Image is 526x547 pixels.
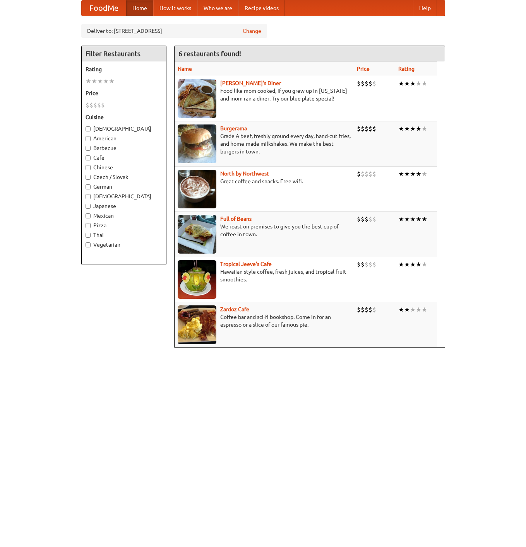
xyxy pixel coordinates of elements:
[361,124,365,133] li: $
[178,170,216,208] img: north.jpg
[372,170,376,178] li: $
[89,101,93,109] li: $
[97,101,101,109] li: $
[404,124,410,133] li: ★
[372,215,376,223] li: $
[361,215,365,223] li: $
[398,79,404,88] li: ★
[410,260,416,269] li: ★
[153,0,197,16] a: How it works
[178,313,351,329] p: Coffee bar and sci-fi bookshop. Come in for an espresso or a slice of our famous pie.
[197,0,238,16] a: Who we are
[178,50,241,57] ng-pluralize: 6 restaurants found!
[398,260,404,269] li: ★
[86,193,162,200] label: [DEMOGRAPHIC_DATA]
[365,124,368,133] li: $
[178,66,192,72] a: Name
[368,260,372,269] li: $
[421,170,427,178] li: ★
[357,260,361,269] li: $
[365,170,368,178] li: $
[86,89,162,97] h5: Price
[372,260,376,269] li: $
[398,66,415,72] a: Rating
[178,79,216,118] img: sallys.jpg
[101,101,105,109] li: $
[398,215,404,223] li: ★
[368,124,372,133] li: $
[220,216,252,222] a: Full of Beans
[416,215,421,223] li: ★
[361,305,365,314] li: $
[421,260,427,269] li: ★
[368,215,372,223] li: $
[398,305,404,314] li: ★
[372,79,376,88] li: $
[421,305,427,314] li: ★
[404,79,410,88] li: ★
[368,170,372,178] li: $
[413,0,437,16] a: Help
[220,125,247,131] a: Burgerama
[357,79,361,88] li: $
[86,135,162,142] label: American
[220,306,249,312] a: Zardoz Cafe
[398,124,404,133] li: ★
[86,183,162,191] label: German
[220,261,272,267] a: Tropical Jeeve's Cafe
[357,124,361,133] li: $
[86,126,91,131] input: [DEMOGRAPHIC_DATA]
[86,175,91,180] input: Czech / Slovak
[404,305,410,314] li: ★
[86,241,162,249] label: Vegetarian
[398,170,404,178] li: ★
[372,124,376,133] li: $
[103,77,109,85] li: ★
[86,164,162,171] label: Chinese
[86,194,91,199] input: [DEMOGRAPHIC_DATA]
[86,173,162,181] label: Czech / Slovak
[86,113,162,121] h5: Cuisine
[238,0,285,16] a: Recipe videos
[86,77,91,85] li: ★
[86,136,91,141] input: American
[178,268,351,283] p: Hawaiian style coffee, fresh juices, and tropical fruit smoothies.
[86,212,162,220] label: Mexican
[178,132,351,155] p: Grade A beef, freshly ground every day, hand-cut fries, and home-made milkshakes. We make the bes...
[86,242,91,247] input: Vegetarian
[421,124,427,133] li: ★
[421,215,427,223] li: ★
[82,0,126,16] a: FoodMe
[404,215,410,223] li: ★
[86,204,91,209] input: Japanese
[97,77,103,85] li: ★
[368,305,372,314] li: $
[86,146,91,151] input: Barbecue
[91,77,97,85] li: ★
[368,79,372,88] li: $
[86,144,162,152] label: Barbecue
[86,184,91,189] input: German
[365,260,368,269] li: $
[82,46,166,61] h4: Filter Restaurants
[86,154,162,162] label: Cafe
[365,215,368,223] li: $
[86,222,162,229] label: Pizza
[410,79,416,88] li: ★
[178,177,351,185] p: Great coffee and snacks. Free wifi.
[93,101,97,109] li: $
[86,125,162,133] label: [DEMOGRAPHIC_DATA]
[178,215,216,254] img: beans.jpg
[421,79,427,88] li: ★
[178,124,216,163] img: burgerama.jpg
[404,260,410,269] li: ★
[410,170,416,178] li: ★
[81,24,267,38] div: Deliver to: [STREET_ADDRESS]
[361,260,365,269] li: $
[178,260,216,299] img: jeeves.jpg
[86,233,91,238] input: Thai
